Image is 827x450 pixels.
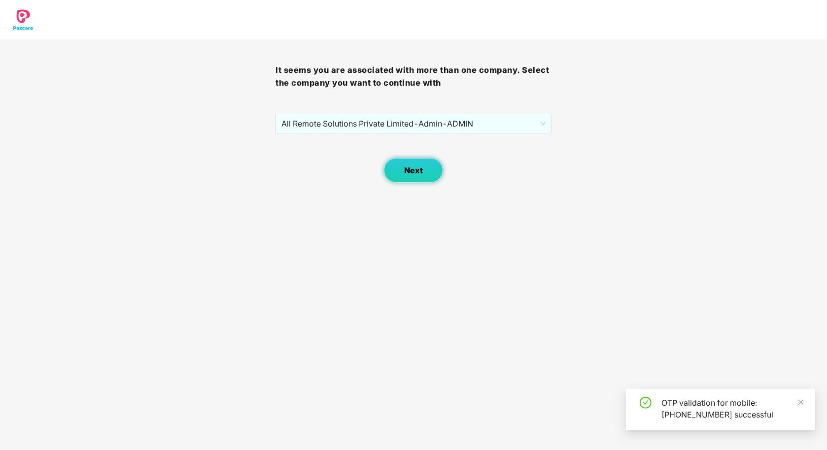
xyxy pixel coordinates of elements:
span: Next [404,166,423,175]
span: check-circle [640,397,652,409]
span: All Remote Solutions Private Limited - Admin - ADMIN [281,114,545,133]
div: OTP validation for mobile: [PHONE_NUMBER] successful [661,397,803,420]
h3: It seems you are associated with more than one company. Select the company you want to continue with [276,64,551,89]
span: close [797,399,804,406]
button: Next [384,158,443,183]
